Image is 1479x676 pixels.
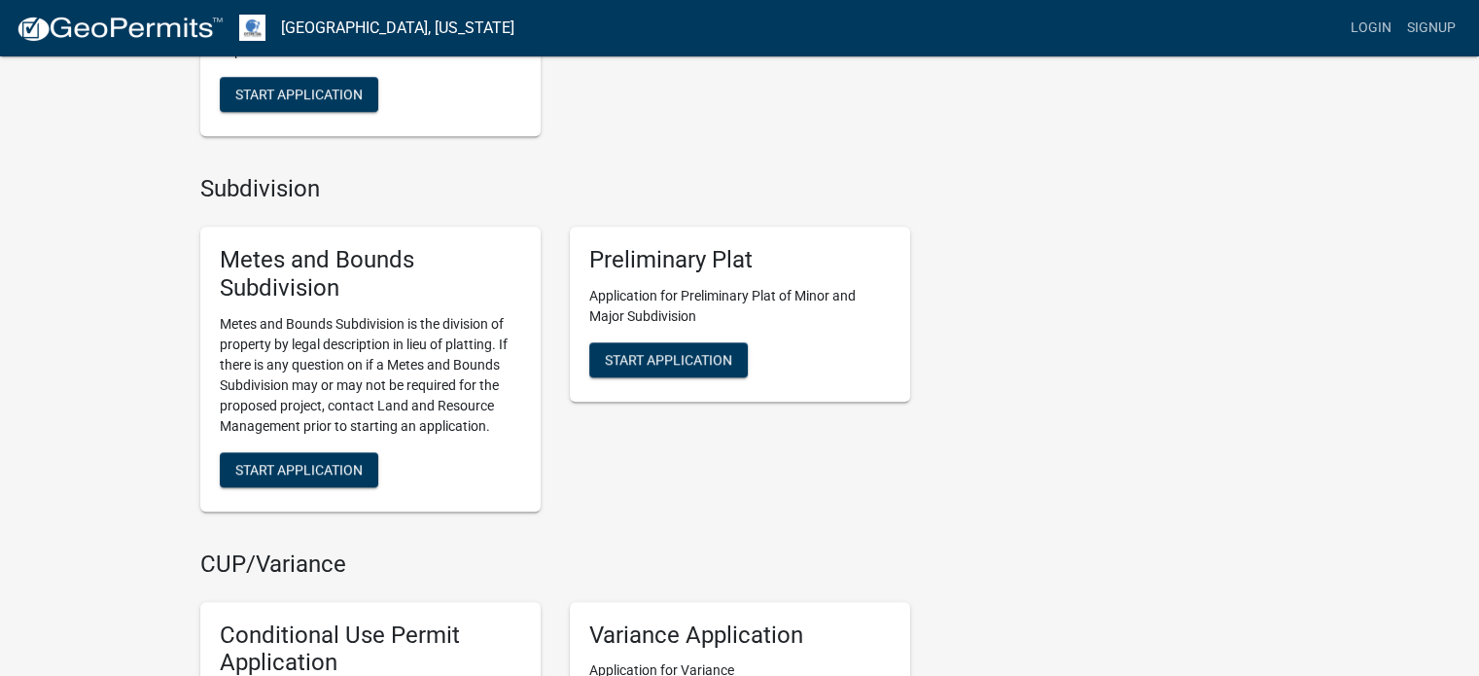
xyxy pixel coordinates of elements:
[220,452,378,487] button: Start Application
[200,175,910,203] h4: Subdivision
[281,12,514,45] a: [GEOGRAPHIC_DATA], [US_STATE]
[605,351,732,367] span: Start Application
[589,342,748,377] button: Start Application
[239,15,265,41] img: Otter Tail County, Minnesota
[1343,10,1399,47] a: Login
[235,87,363,102] span: Start Application
[220,246,521,302] h5: Metes and Bounds Subdivision
[220,77,378,112] button: Start Application
[1399,10,1463,47] a: Signup
[589,246,891,274] h5: Preliminary Plat
[235,461,363,477] span: Start Application
[589,622,891,650] h5: Variance Application
[220,314,521,437] p: Metes and Bounds Subdivision is the division of property by legal description in lieu of platting...
[200,551,910,579] h4: CUP/Variance
[589,286,891,327] p: Application for Preliminary Plat of Minor and Major Subdivision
